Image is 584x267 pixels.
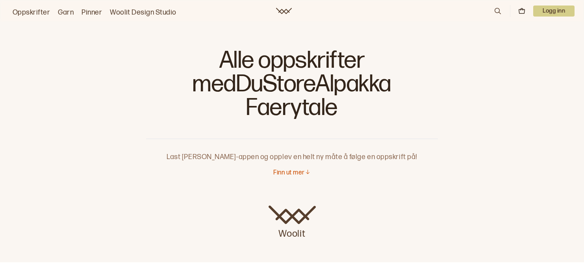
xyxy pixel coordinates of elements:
[273,169,304,177] p: Finn ut mer
[276,8,292,14] a: Woolit
[269,206,316,224] img: Woolit
[146,139,438,163] p: Last [PERSON_NAME]-appen og opplev en helt ny måte å følge en oppskrift på!
[273,169,310,177] button: Finn ut mer
[269,224,316,240] p: Woolit
[110,7,176,18] a: Woolit Design Studio
[82,7,102,18] a: Pinner
[146,47,438,126] h1: Alle oppskrifter med DuStoreAlpakka Faerytale
[533,6,575,17] p: Logg inn
[58,7,74,18] a: Garn
[269,206,316,240] a: Woolit
[533,6,575,17] button: User dropdown
[13,7,50,18] a: Oppskrifter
